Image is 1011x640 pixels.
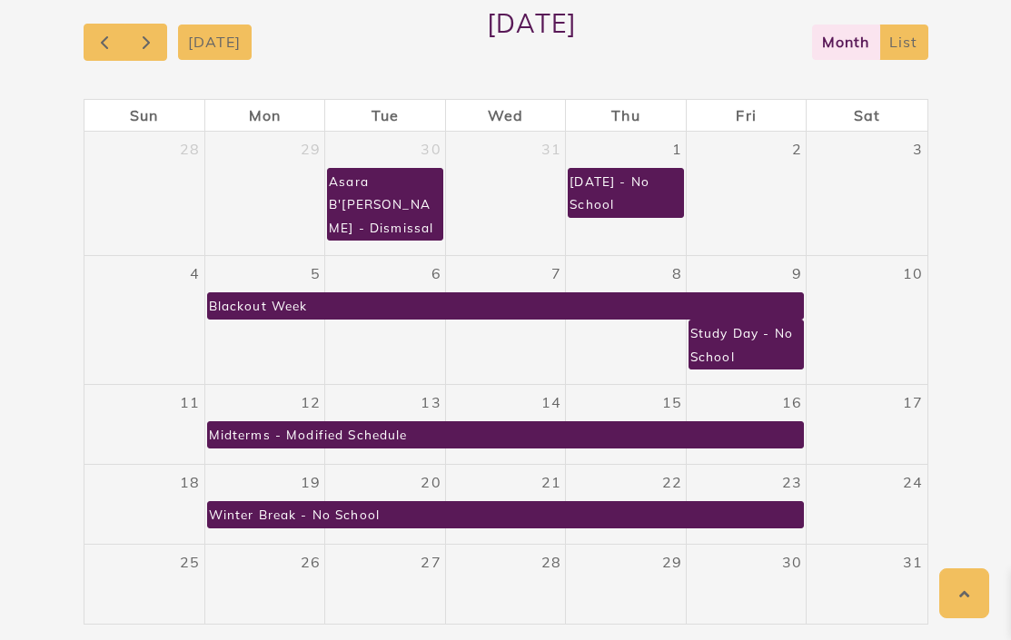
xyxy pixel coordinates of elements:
td: January 15, 2026 [566,385,687,465]
a: Study Day - No School [689,320,805,369]
td: January 30, 2026 [686,545,807,625]
a: Asara B'[PERSON_NAME] - Dismissal [327,168,443,241]
td: January 9, 2026 [686,256,807,385]
div: Blackout Week [208,293,309,318]
td: December 29, 2025 [204,132,325,256]
a: January 12, 2026 [297,385,324,419]
button: month [812,25,880,60]
td: January 6, 2026 [325,256,446,385]
td: January 3, 2026 [807,132,927,256]
a: Wednesday [484,100,527,131]
a: January 9, 2026 [788,256,806,290]
td: January 23, 2026 [686,465,807,545]
div: Study Day - No School [689,320,804,369]
a: January 27, 2026 [417,545,444,579]
a: January 11, 2026 [176,385,203,419]
td: December 30, 2025 [325,132,446,256]
a: January 29, 2026 [659,545,686,579]
td: December 28, 2025 [84,132,205,256]
a: January 13, 2026 [417,385,444,419]
a: December 29, 2025 [297,132,324,166]
td: January 27, 2026 [325,545,446,625]
button: Next month [124,24,167,61]
a: [DATE] - No School [568,168,684,218]
div: Winter Break - No School [208,502,382,527]
button: Previous month [84,24,126,61]
a: January 8, 2026 [669,256,686,290]
td: January 2, 2026 [686,132,807,256]
a: January 5, 2026 [307,256,324,290]
a: January 31, 2026 [899,545,927,579]
a: January 26, 2026 [297,545,324,579]
a: January 22, 2026 [659,465,686,499]
a: December 28, 2025 [176,132,203,166]
h2: [DATE] [487,7,577,76]
a: Winter Break - No School [207,501,805,527]
td: January 17, 2026 [807,385,927,465]
div: Asara B'[PERSON_NAME] - Dismissal [328,169,442,240]
a: January 23, 2026 [778,465,806,499]
td: January 5, 2026 [204,256,325,385]
a: December 30, 2025 [417,132,444,166]
td: January 11, 2026 [84,385,205,465]
td: January 14, 2026 [445,385,566,465]
a: Midterms - Modified Schedule [207,421,805,448]
a: January 3, 2026 [909,132,927,166]
a: Sunday [126,100,162,131]
a: January 2, 2026 [788,132,806,166]
a: January 15, 2026 [659,385,686,419]
td: January 24, 2026 [807,465,927,545]
a: January 6, 2026 [428,256,445,290]
a: Monday [245,100,284,131]
td: January 18, 2026 [84,465,205,545]
a: January 4, 2026 [186,256,203,290]
td: January 26, 2026 [204,545,325,625]
div: [DATE] - No School [569,169,683,217]
td: January 8, 2026 [566,256,687,385]
td: January 19, 2026 [204,465,325,545]
a: Thursday [608,100,643,131]
a: Tuesday [368,100,402,131]
button: list [879,25,928,60]
td: January 16, 2026 [686,385,807,465]
td: January 10, 2026 [807,256,927,385]
a: January 21, 2026 [538,465,565,499]
td: January 25, 2026 [84,545,205,625]
a: December 31, 2025 [538,132,565,166]
a: January 7, 2026 [548,256,565,290]
td: January 29, 2026 [566,545,687,625]
a: January 30, 2026 [778,545,806,579]
a: Friday [732,100,759,131]
td: January 13, 2026 [325,385,446,465]
a: January 19, 2026 [297,465,324,499]
td: January 22, 2026 [566,465,687,545]
a: January 17, 2026 [899,385,927,419]
a: January 14, 2026 [538,385,565,419]
td: January 31, 2026 [807,545,927,625]
a: Saturday [850,100,884,131]
a: January 24, 2026 [899,465,927,499]
a: January 10, 2026 [899,256,927,290]
td: January 20, 2026 [325,465,446,545]
td: January 1, 2026 [566,132,687,256]
a: January 28, 2026 [538,545,565,579]
td: January 28, 2026 [445,545,566,625]
a: January 1, 2026 [669,132,686,166]
td: January 4, 2026 [84,256,205,385]
button: [DATE] [178,25,252,60]
a: January 20, 2026 [417,465,444,499]
a: January 16, 2026 [778,385,806,419]
td: January 12, 2026 [204,385,325,465]
td: December 31, 2025 [445,132,566,256]
div: Midterms - Modified Schedule [208,422,409,447]
a: Blackout Week [207,292,805,319]
a: January 18, 2026 [176,465,203,499]
a: January 25, 2026 [176,545,203,579]
td: January 21, 2026 [445,465,566,545]
td: January 7, 2026 [445,256,566,385]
